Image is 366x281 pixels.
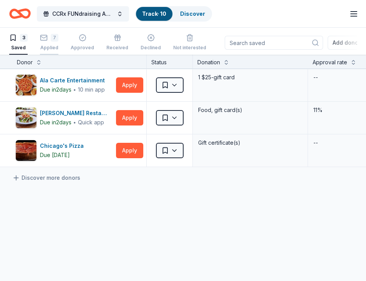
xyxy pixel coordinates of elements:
div: Gift certificate(s) [197,137,303,148]
button: Apply [116,110,143,125]
img: Image for Cameron Mitchell Restaurants [16,107,36,128]
img: Image for Ala Carte Entertainment [16,75,36,95]
span: ∙ [73,119,76,125]
div: Approved [71,45,94,51]
button: Track· 10Discover [135,6,212,22]
img: Image for Chicago's Pizza [16,140,36,161]
div: -- [313,137,319,148]
button: Received [106,31,128,55]
div: Applied [40,45,58,51]
button: Image for Chicago's PizzaChicago's PizzaDue [DATE] [15,140,113,161]
div: Declined [141,45,161,51]
div: Received [106,45,128,51]
input: Search saved [225,36,323,50]
div: Due in 2 days [40,118,71,127]
button: Image for Cameron Mitchell Restaurants[PERSON_NAME] RestaurantsDue in2days∙Quick app [15,107,113,129]
button: Declined [141,31,161,55]
button: 7Applied [40,31,58,55]
a: Track· 10 [142,10,166,17]
div: [PERSON_NAME] Restaurants [40,109,113,118]
a: Home [9,5,31,23]
button: 3Saved [9,31,28,55]
div: Food, gift card(s) [197,105,303,115]
div: Saved [9,45,28,51]
span: CCRx FUNdraising Auction [52,9,114,18]
button: CCRx FUNdraising Auction [37,6,129,22]
div: Quick app [78,119,104,126]
div: Ala Carte Entertainment [40,76,108,85]
button: Image for Ala Carte EntertainmentAla Carte EntertainmentDue in2days∙10 min app [15,74,113,96]
button: Apply [116,77,143,93]
a: Discover [180,10,205,17]
div: 7 [51,34,58,42]
button: Add donor [328,36,365,50]
div: 3 [20,34,28,42]
div: Not interested [173,45,206,51]
div: Due [DATE] [40,151,70,160]
div: 10 min app [78,86,105,94]
button: Apply [116,143,143,158]
div: Donor [17,58,33,67]
div: Donation [197,58,220,67]
span: ∙ [73,86,76,93]
div: Chicago's Pizza [40,141,87,151]
a: Discover more donors [12,173,80,182]
button: Not interested [173,31,206,55]
div: -- [313,72,319,83]
div: Approval rate [313,58,347,67]
div: Status [147,55,193,69]
button: Approved [71,31,94,55]
div: Due in 2 days [40,85,71,94]
div: 1 $25-gift card [197,72,303,83]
